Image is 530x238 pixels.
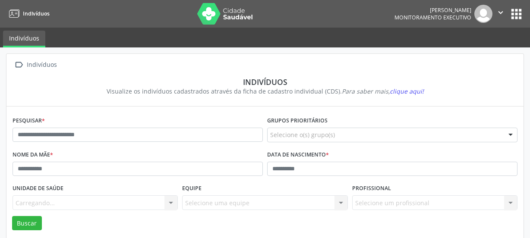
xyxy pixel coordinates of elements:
[13,114,45,128] label: Pesquisar
[19,87,511,96] div: Visualize os indivíduos cadastrados através da ficha de cadastro individual (CDS).
[474,5,492,23] img: img
[182,182,202,195] label: Equipe
[19,77,511,87] div: Indivíduos
[394,6,471,14] div: [PERSON_NAME]
[25,59,58,71] div: Indivíduos
[267,114,328,128] label: Grupos prioritários
[13,59,58,71] a:  Indivíduos
[23,10,50,17] span: Indivíduos
[267,148,329,162] label: Data de nascimento
[13,182,63,195] label: Unidade de saúde
[352,182,391,195] label: Profissional
[13,59,25,71] i: 
[496,8,505,17] i: 
[509,6,524,22] button: apps
[3,31,45,47] a: Indivíduos
[342,87,424,95] i: Para saber mais,
[390,87,424,95] span: clique aqui!
[270,130,335,139] span: Selecione o(s) grupo(s)
[394,14,471,21] span: Monitoramento Executivo
[492,5,509,23] button: 
[6,6,50,21] a: Indivíduos
[13,148,53,162] label: Nome da mãe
